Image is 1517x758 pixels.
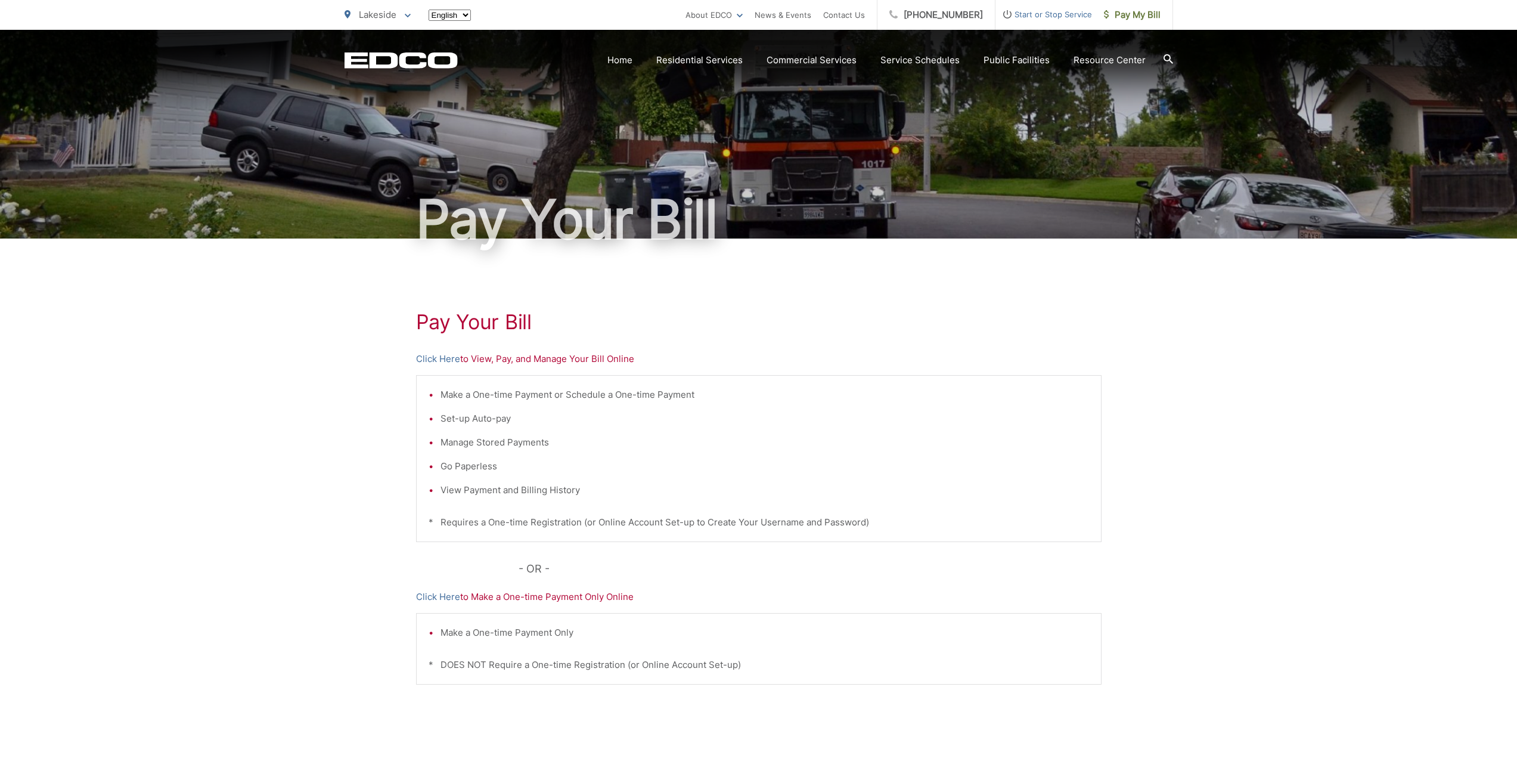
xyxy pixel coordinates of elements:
[416,352,460,366] a: Click Here
[823,8,865,22] a: Contact Us
[1074,53,1146,67] a: Resource Center
[416,352,1102,366] p: to View, Pay, and Manage Your Bill Online
[1104,8,1161,22] span: Pay My Bill
[767,53,857,67] a: Commercial Services
[440,388,1089,402] li: Make a One-time Payment or Schedule a One-time Payment
[440,412,1089,426] li: Set-up Auto-pay
[984,53,1050,67] a: Public Facilities
[416,590,460,604] a: Click Here
[685,8,743,22] a: About EDCO
[429,10,471,21] select: Select a language
[880,53,960,67] a: Service Schedules
[345,52,458,69] a: EDCD logo. Return to the homepage.
[440,435,1089,450] li: Manage Stored Payments
[656,53,743,67] a: Residential Services
[429,515,1089,530] p: * Requires a One-time Registration (or Online Account Set-up to Create Your Username and Password)
[519,560,1102,578] p: - OR -
[440,483,1089,497] li: View Payment and Billing History
[345,190,1173,249] h1: Pay Your Bill
[607,53,632,67] a: Home
[359,9,396,20] span: Lakeside
[416,590,1102,604] p: to Make a One-time Payment Only Online
[440,626,1089,640] li: Make a One-time Payment Only
[416,310,1102,334] h1: Pay Your Bill
[440,459,1089,474] li: Go Paperless
[429,658,1089,672] p: * DOES NOT Require a One-time Registration (or Online Account Set-up)
[755,8,811,22] a: News & Events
